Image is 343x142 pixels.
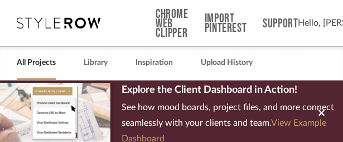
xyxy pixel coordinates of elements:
[156,10,189,38] a: Chrome Web Clipper
[205,14,247,33] a: Import Pinterest
[136,55,173,70] a: Inspiration
[201,55,253,70] a: Upload History
[263,19,298,29] a: Support
[122,82,343,100] p: Explore the Client Dashboard in Action!
[84,55,108,70] a: Library
[17,55,56,70] a: All Projects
